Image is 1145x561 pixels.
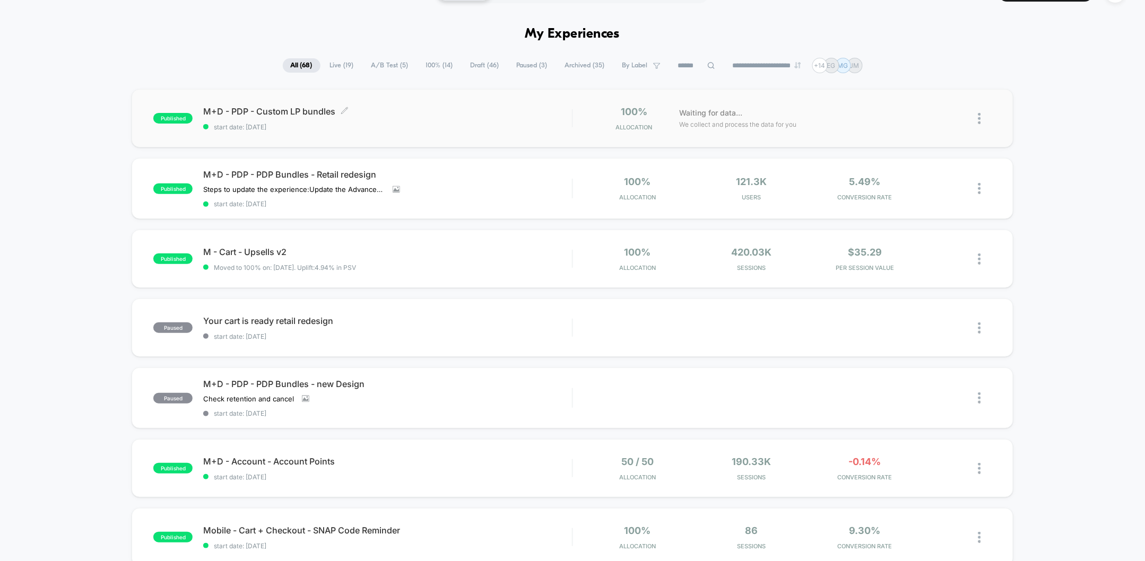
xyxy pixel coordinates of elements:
span: Paused ( 3 ) [509,58,556,73]
span: Allocation [619,474,656,481]
span: PER SESSION VALUE [811,264,919,271]
img: close [978,463,981,474]
span: published [153,183,193,194]
img: close [978,113,981,124]
span: published [153,463,193,474]
span: start date: [DATE] [203,332,572,340]
span: Draft ( 46 ) [463,58,507,73]
span: M+D - Account - Account Points [203,456,572,467]
span: 420.03k [731,247,771,258]
span: Live ( 19 ) [322,58,362,73]
span: start date: [DATE] [203,473,572,481]
span: Mobile - Cart + Checkout - SNAP Code Reminder [203,525,572,536]
span: 100% [624,176,651,187]
span: Users [697,194,805,201]
img: close [978,532,981,543]
span: M+D - PDP - PDP Bundles - new Design [203,379,572,389]
span: Allocation [619,542,656,550]
span: published [153,113,193,124]
span: $35.29 [848,247,882,258]
span: A/B Test ( 5 ) [363,58,417,73]
span: M - Cart - Upsells v2 [203,247,572,257]
span: CONVERSION RATE [811,542,919,550]
img: close [978,183,981,194]
span: We collect and process the data for you [680,119,797,129]
span: 121.3k [736,176,767,187]
span: 100% [621,106,647,117]
span: start date: [DATE] [203,409,572,417]
span: 100% ( 14 ) [418,58,461,73]
span: Sessions [697,474,805,481]
p: JM [850,62,860,69]
span: Steps to update the experience:Update the Advanced RulingUpdate the page targeting [203,185,385,194]
span: Archived ( 35 ) [557,58,613,73]
span: 190.33k [732,456,771,467]
span: 50 / 50 [621,456,654,467]
span: paused [153,393,193,404]
span: Sessions [697,264,805,271]
span: Sessions [697,542,805,550]
span: 100% [624,247,651,258]
span: -0.14% [849,456,881,467]
img: close [978,392,981,404]
p: MG [838,62,848,69]
span: M+D - PDP - PDP Bundles - Retail redesign [203,169,572,180]
span: Allocation [616,124,653,131]
p: EG [827,62,836,69]
div: + 14 [812,58,828,73]
img: end [795,62,801,68]
span: Check retention and cancel [203,395,294,403]
span: start date: [DATE] [203,542,572,550]
span: start date: [DATE] [203,200,572,208]
span: Allocation [619,264,656,271]
span: 9.30% [849,525,881,536]
span: CONVERSION RATE [811,194,919,201]
span: All ( 68 ) [283,58,320,73]
span: 5.49% [849,176,881,187]
span: published [153,532,193,542]
span: M+D - PDP - Custom LP bundles [203,106,572,117]
span: paused [153,322,193,333]
span: 86 [745,525,758,536]
span: 100% [624,525,651,536]
span: CONVERSION RATE [811,474,919,481]
span: By Label [622,62,648,69]
span: published [153,253,193,264]
span: Waiting for data... [680,107,743,119]
span: Your cart is ready retail redesign [203,315,572,326]
span: Allocation [619,194,656,201]
span: Moved to 100% on: [DATE] . Uplift: 4.94% in PSV [214,264,356,271]
h1: My Experiences [525,27,620,42]
img: close [978,322,981,334]
img: close [978,253,981,265]
span: start date: [DATE] [203,123,572,131]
